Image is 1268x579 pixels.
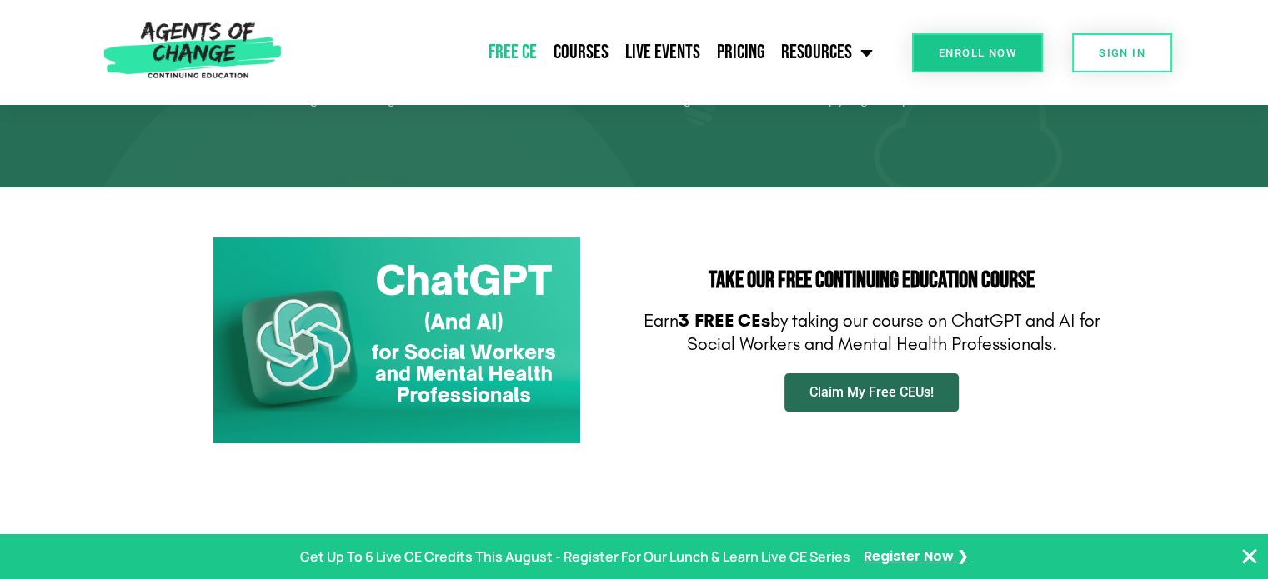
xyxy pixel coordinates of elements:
[679,310,770,332] b: 3 FREE CEs
[1240,547,1260,567] button: Close Banner
[784,373,959,412] a: Claim My Free CEUs!
[617,32,709,73] a: Live Events
[809,386,934,399] span: Claim My Free CEUs!
[289,32,881,73] nav: Menu
[480,32,545,73] a: Free CE
[1099,47,1145,58] span: SIGN IN
[300,545,850,569] p: Get Up To 6 Live CE Credits This August - Register For Our Lunch & Learn Live CE Series
[864,545,968,569] a: Register Now ❯
[1072,33,1172,72] a: SIGN IN
[773,32,881,73] a: Resources
[709,32,773,73] a: Pricing
[545,32,617,73] a: Courses
[643,269,1101,292] h2: Take Our FREE Continuing Education Course
[912,33,1043,72] a: Enroll Now
[643,309,1101,357] p: Earn by taking our course on ChatGPT and AI for Social Workers and Mental Health Professionals.
[939,47,1016,58] span: Enroll Now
